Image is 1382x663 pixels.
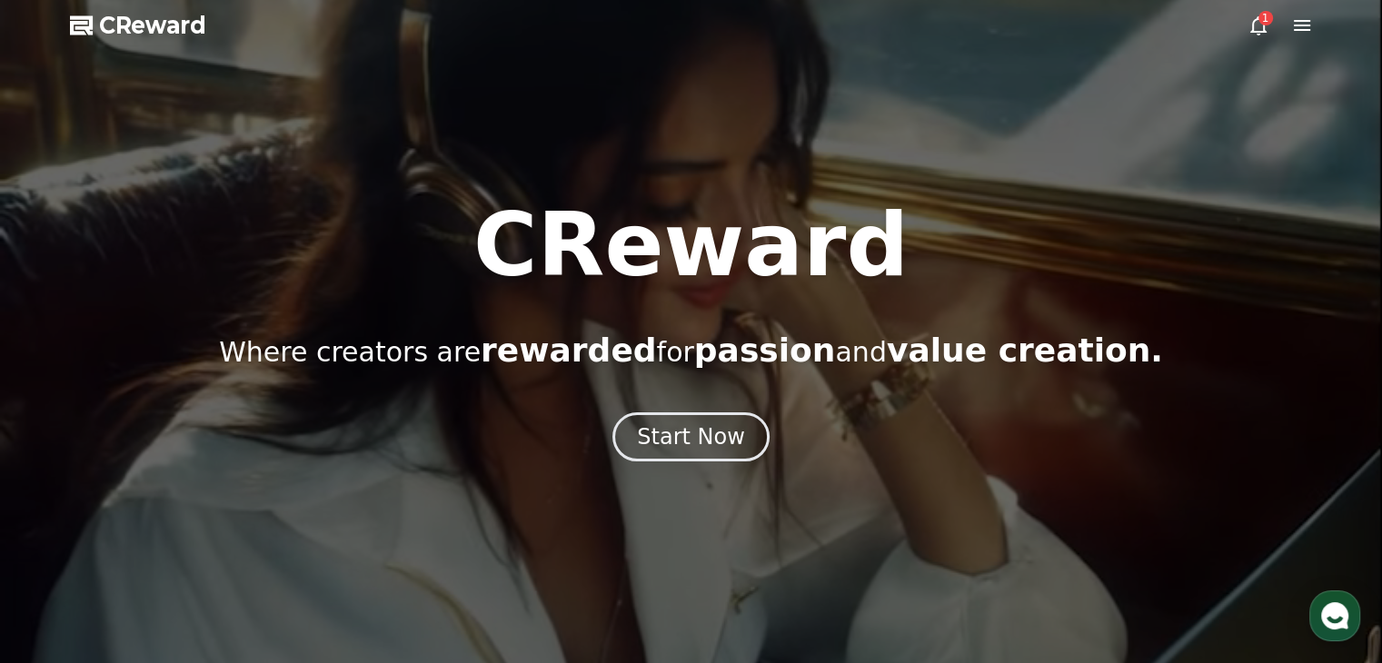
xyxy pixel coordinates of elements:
[612,430,770,448] a: Start Now
[637,422,745,451] div: Start Now
[120,512,234,558] a: Messages
[46,539,78,554] span: Home
[269,539,313,554] span: Settings
[234,512,349,558] a: Settings
[5,512,120,558] a: Home
[99,11,206,40] span: CReward
[612,412,770,461] button: Start Now
[1248,15,1269,36] a: 1
[694,331,836,369] span: passion
[219,332,1163,369] p: Where creators are for and
[473,202,909,289] h1: CReward
[1258,11,1273,25] div: 1
[70,11,206,40] a: CReward
[151,540,204,555] span: Messages
[887,331,1163,369] span: value creation.
[481,331,656,369] span: rewarded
